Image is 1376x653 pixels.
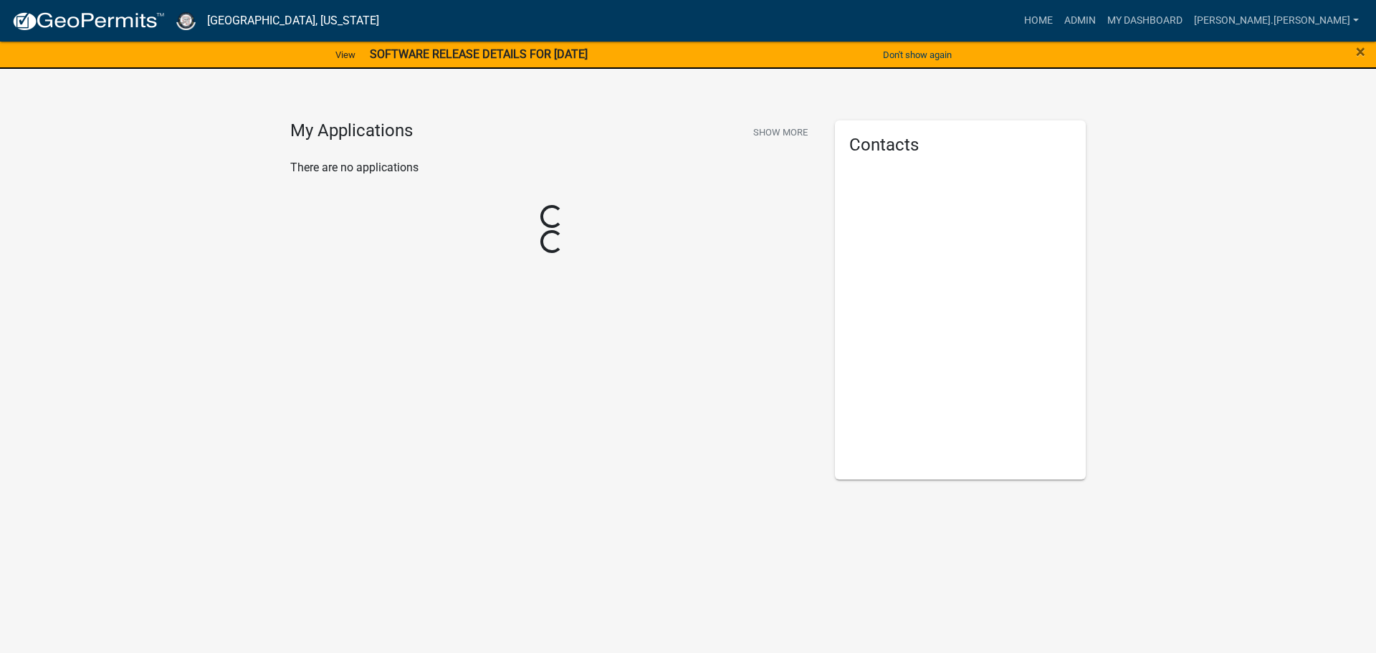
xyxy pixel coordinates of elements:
[370,47,588,61] strong: SOFTWARE RELEASE DETAILS FOR [DATE]
[1059,7,1102,34] a: Admin
[290,120,413,142] h4: My Applications
[877,43,957,67] button: Don't show again
[1188,7,1365,34] a: [PERSON_NAME].[PERSON_NAME]
[1018,7,1059,34] a: Home
[207,9,379,33] a: [GEOGRAPHIC_DATA], [US_STATE]
[747,120,813,144] button: Show More
[1356,43,1365,60] button: Close
[290,159,813,176] p: There are no applications
[176,11,196,30] img: Cass County, Indiana
[1356,42,1365,62] span: ×
[849,135,1071,156] h5: Contacts
[1102,7,1188,34] a: My Dashboard
[330,43,361,67] a: View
